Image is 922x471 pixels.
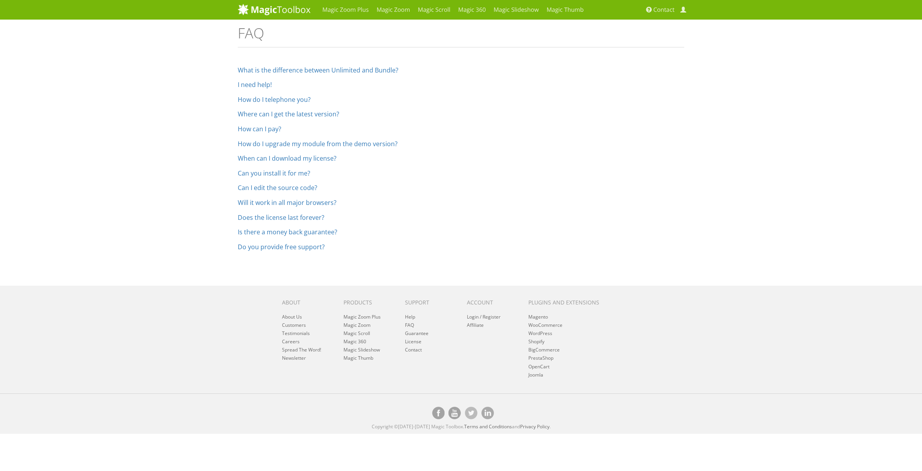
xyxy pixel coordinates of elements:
a: Magic Toolbox's Twitter account [465,407,477,419]
a: How can I pay? [238,125,281,133]
a: WooCommerce [528,322,562,328]
a: About Us [282,313,302,320]
a: Terms and Conditions [464,423,512,430]
a: Magic Zoom [343,322,371,328]
a: Privacy Policy [520,423,550,430]
a: PrestaShop [528,355,553,361]
a: Contact [405,346,422,353]
a: Login / Register [467,313,501,320]
a: Magic Slideshow [343,346,380,353]
a: Will it work in all major browsers? [238,198,336,207]
a: Newsletter [282,355,306,361]
a: Customers [282,322,306,328]
a: Magic Thumb [343,355,373,361]
a: Affiliate [467,322,484,328]
a: When can I download my license? [238,154,336,163]
a: Joomla [528,371,543,378]
a: Can you install it for me? [238,169,310,178]
a: What is the difference between Unlimited and Bundle? [238,66,398,74]
a: Magic Zoom Plus [343,313,381,320]
a: Magic 360 [343,338,366,345]
a: Guarantee [405,330,428,337]
h6: About [282,299,332,305]
a: How do I upgrade my module from the demo version? [238,139,398,148]
a: FAQ [405,322,414,328]
a: WordPress [528,330,552,337]
a: Testimonials [282,330,310,337]
a: Magic Toolbox on [DOMAIN_NAME] [448,407,461,419]
img: MagicToolbox.com - Image tools for your website [238,4,311,15]
a: Magic Toolbox on [DOMAIN_NAME] [481,407,494,419]
a: Where can I get the latest version? [238,110,339,118]
h6: Plugins and extensions [528,299,609,305]
a: Careers [282,338,300,345]
h6: Support [405,299,455,305]
a: Shopify [528,338,544,345]
a: License [405,338,421,345]
a: Is there a money back guarantee? [238,228,337,236]
h1: FAQ [238,25,684,47]
a: Spread The Word! [282,346,321,353]
a: Magic Toolbox on Facebook [432,407,445,419]
a: Magic Scroll [343,330,370,337]
a: Magento [528,313,548,320]
a: I need help! [238,80,272,89]
a: BigCommerce [528,346,560,353]
a: Help [405,313,415,320]
h6: Account [467,299,517,305]
span: Contact [653,6,674,14]
a: Can I edit the source code? [238,183,317,192]
a: How do I telephone you? [238,95,311,104]
a: Do you provide free support? [238,243,325,251]
h6: Products [343,299,393,305]
a: OpenCart [528,363,550,370]
a: Does the license last forever? [238,213,324,222]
